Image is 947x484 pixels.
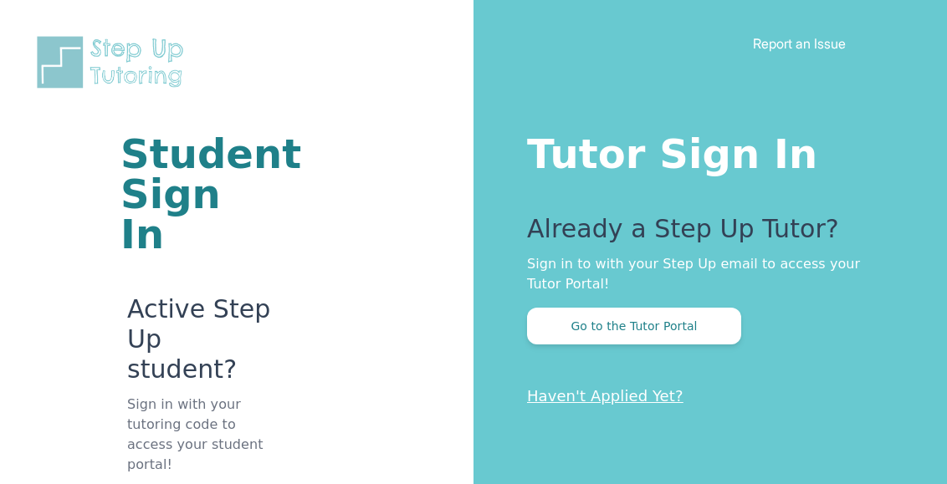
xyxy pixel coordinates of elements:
h1: Tutor Sign In [527,127,880,174]
h1: Student Sign In [120,134,273,254]
a: Haven't Applied Yet? [527,387,683,405]
a: Report an Issue [753,35,846,52]
button: Go to the Tutor Portal [527,308,741,344]
a: Go to the Tutor Portal [527,318,741,334]
img: Step Up Tutoring horizontal logo [33,33,194,91]
p: Active Step Up student? [127,294,273,395]
p: Already a Step Up Tutor? [527,214,880,254]
p: Sign in to with your Step Up email to access your Tutor Portal! [527,254,880,294]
